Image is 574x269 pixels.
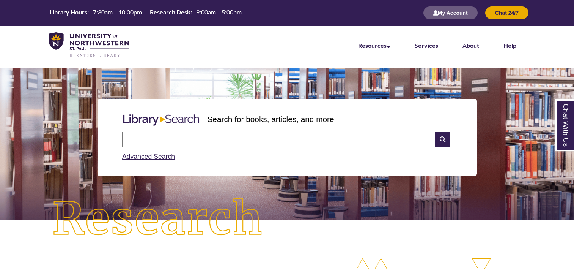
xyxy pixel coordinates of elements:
[122,153,175,160] a: Advanced Search
[423,6,478,19] button: My Account
[462,42,479,49] a: About
[415,42,438,49] a: Services
[147,8,193,16] th: Research Desk:
[49,32,129,58] img: UNWSP Library Logo
[119,111,203,129] img: Libary Search
[47,8,245,17] table: Hours Today
[29,174,287,264] img: Research
[203,113,334,125] p: | Search for books, articles, and more
[196,8,242,16] span: 9:00am – 5:00pm
[503,42,516,49] a: Help
[47,8,245,18] a: Hours Today
[47,8,90,16] th: Library Hours:
[485,6,528,19] button: Chat 24/7
[485,9,528,16] a: Chat 24/7
[358,42,390,49] a: Resources
[93,8,142,16] span: 7:30am – 10:00pm
[435,132,450,147] i: Search
[423,9,478,16] a: My Account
